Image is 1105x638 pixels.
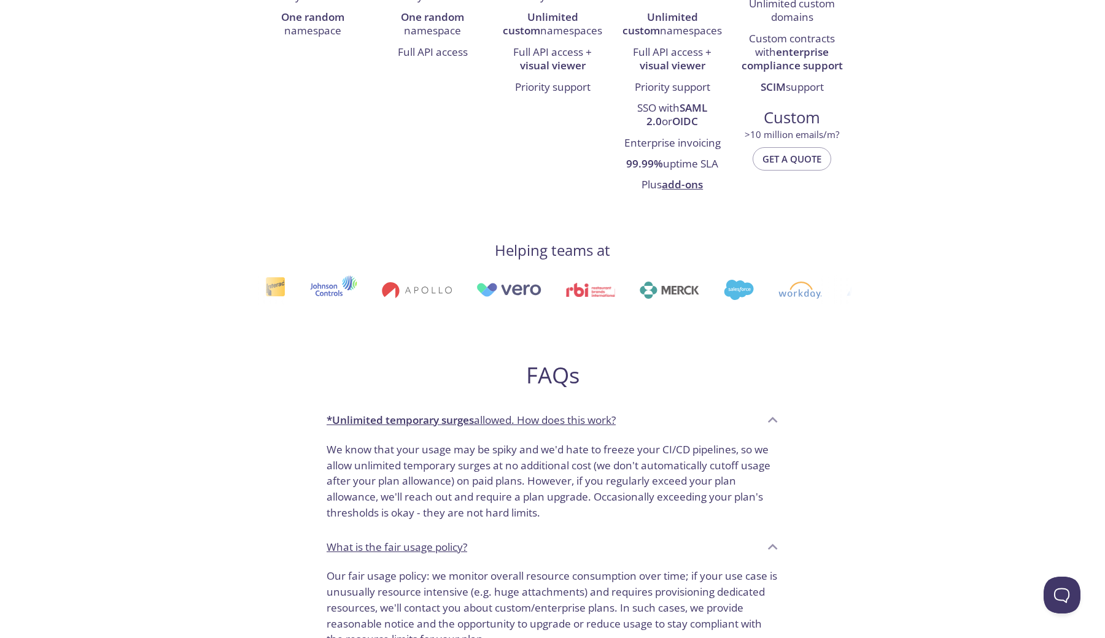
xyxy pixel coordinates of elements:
strong: Unlimited custom [622,10,698,37]
img: merck [607,282,666,299]
div: *Unlimited temporary surgesallowed. How does this work? [317,437,788,531]
li: namespace [382,7,483,42]
strong: visual viewer [640,58,705,72]
li: SSO with or [622,98,723,133]
img: johnsoncontrols [277,275,324,305]
a: add-ons [662,177,703,191]
img: workday [745,282,788,299]
li: Priority support [622,77,723,98]
strong: OIDC [672,114,698,128]
h4: Helping teams at [495,240,610,260]
strong: visual viewer [520,58,586,72]
div: What is the fair usage policy? [317,530,788,563]
li: namespace [262,7,363,42]
li: Plus [622,175,723,196]
strong: One random [401,10,464,24]
li: namespaces [622,7,723,42]
img: vero [443,283,508,297]
span: Custom [742,107,842,128]
strong: enterprise compliance support [742,45,843,72]
button: Get a quote [753,147,831,171]
li: support [742,77,843,98]
li: namespaces [502,7,603,42]
img: apollo [349,282,419,299]
iframe: Help Scout Beacon - Open [1044,577,1080,613]
li: uptime SLA [622,154,723,175]
strong: SCIM [761,80,786,94]
img: atlassian [813,282,891,299]
strong: *Unlimited temporary surges [327,413,474,427]
li: Full API access + [502,42,603,77]
div: *Unlimited temporary surgesallowed. How does this work? [317,404,788,437]
strong: SAML 2.0 [646,101,707,128]
li: Full API access [382,42,483,63]
li: Full API access + [622,42,723,77]
span: > 10 million emails/m? [745,128,839,140]
span: Get a quote [762,151,821,167]
p: What is the fair usage policy? [327,539,467,555]
strong: Unlimited custom [503,10,578,37]
img: rbi [532,283,582,297]
p: We know that your usage may be spiky and we'd hate to freeze your CI/CD pipelines, so we allow un... [327,442,778,521]
img: salesforce [691,280,720,300]
li: Priority support [502,77,603,98]
p: allowed. How does this work? [327,412,616,428]
strong: One random [281,10,344,24]
li: Custom contracts with [742,29,843,77]
h2: FAQs [317,361,788,389]
li: Enterprise invoicing [622,133,723,154]
strong: 99.99% [626,156,663,171]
